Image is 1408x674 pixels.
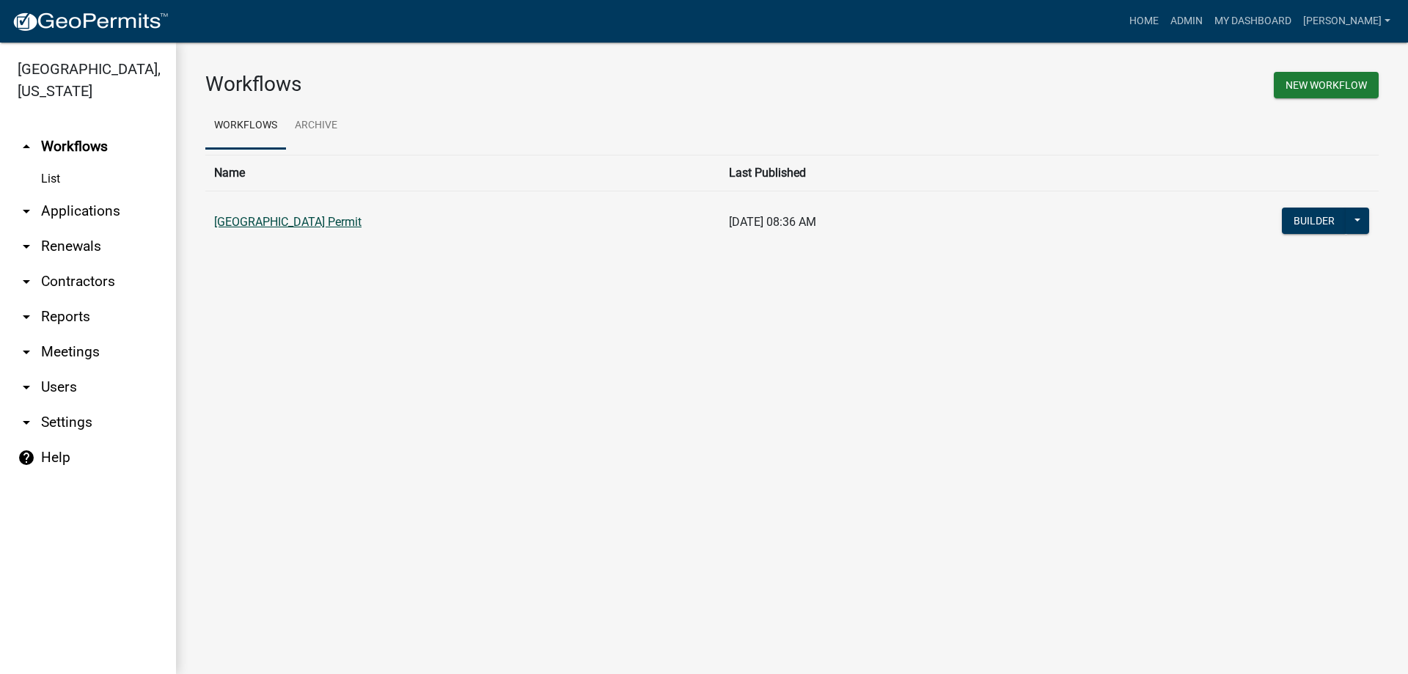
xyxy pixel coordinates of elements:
[18,238,35,255] i: arrow_drop_down
[18,308,35,326] i: arrow_drop_down
[720,155,1047,191] th: Last Published
[214,215,362,229] a: [GEOGRAPHIC_DATA] Permit
[1297,7,1396,35] a: [PERSON_NAME]
[205,72,781,97] h3: Workflows
[18,378,35,396] i: arrow_drop_down
[205,155,720,191] th: Name
[18,414,35,431] i: arrow_drop_down
[18,138,35,155] i: arrow_drop_up
[1165,7,1209,35] a: Admin
[205,103,286,150] a: Workflows
[1209,7,1297,35] a: My Dashboard
[286,103,346,150] a: Archive
[1282,208,1346,234] button: Builder
[18,202,35,220] i: arrow_drop_down
[18,343,35,361] i: arrow_drop_down
[1123,7,1165,35] a: Home
[1274,72,1379,98] button: New Workflow
[18,449,35,466] i: help
[729,215,816,229] span: [DATE] 08:36 AM
[18,273,35,290] i: arrow_drop_down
